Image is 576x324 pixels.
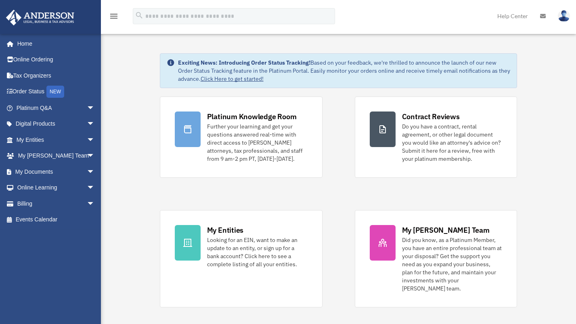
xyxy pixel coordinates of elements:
div: My [PERSON_NAME] Team [402,225,490,235]
i: search [135,11,144,20]
span: arrow_drop_down [87,132,103,148]
a: My [PERSON_NAME] Team Did you know, as a Platinum Member, you have an entire professional team at... [355,210,517,307]
img: User Pic [558,10,570,22]
a: menu [109,14,119,21]
a: My Entitiesarrow_drop_down [6,132,107,148]
div: Platinum Knowledge Room [207,112,297,122]
div: My Entities [207,225,243,235]
span: arrow_drop_down [87,148,103,164]
div: Do you have a contract, rental agreement, or other legal document you would like an attorney's ad... [402,122,503,163]
div: Based on your feedback, we're thrilled to announce the launch of our new Order Status Tracking fe... [178,59,511,83]
div: Did you know, as a Platinum Member, you have an entire professional team at your disposal? Get th... [402,236,503,292]
img: Anderson Advisors Platinum Portal [4,10,77,25]
a: My [PERSON_NAME] Teamarrow_drop_down [6,148,107,164]
a: Online Learningarrow_drop_down [6,180,107,196]
div: Contract Reviews [402,112,460,122]
a: Home [6,36,103,52]
a: Tax Organizers [6,67,107,84]
span: arrow_drop_down [87,116,103,133]
a: Contract Reviews Do you have a contract, rental agreement, or other legal document you would like... [355,97,517,178]
a: Events Calendar [6,212,107,228]
a: Platinum Knowledge Room Further your learning and get your questions answered real-time with dire... [160,97,323,178]
div: Looking for an EIN, want to make an update to an entity, or sign up for a bank account? Click her... [207,236,308,268]
div: NEW [46,86,64,98]
span: arrow_drop_down [87,100,103,116]
a: Billingarrow_drop_down [6,196,107,212]
a: Click Here to get started! [201,75,264,82]
span: arrow_drop_down [87,164,103,180]
a: Digital Productsarrow_drop_down [6,116,107,132]
span: arrow_drop_down [87,196,103,212]
div: Further your learning and get your questions answered real-time with direct access to [PERSON_NAM... [207,122,308,163]
a: My Entities Looking for an EIN, want to make an update to an entity, or sign up for a bank accoun... [160,210,323,307]
i: menu [109,11,119,21]
a: My Documentsarrow_drop_down [6,164,107,180]
a: Platinum Q&Aarrow_drop_down [6,100,107,116]
a: Online Ordering [6,52,107,68]
strong: Exciting News: Introducing Order Status Tracking! [178,59,310,66]
a: Order StatusNEW [6,84,107,100]
span: arrow_drop_down [87,180,103,196]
